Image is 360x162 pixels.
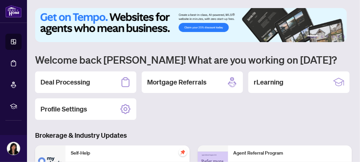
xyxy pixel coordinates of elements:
img: Profile Icon [7,142,20,155]
h2: Mortgage Referrals [147,77,206,87]
button: 6 [342,35,345,38]
span: pushpin [179,148,187,156]
button: 2 [321,35,324,38]
img: logo [5,5,22,18]
h2: Profile Settings [40,104,87,114]
button: 5 [337,35,340,38]
button: 4 [332,35,334,38]
h1: Welcome back [PERSON_NAME]! What are you working on [DATE]? [35,53,352,66]
h2: Deal Processing [40,77,90,87]
button: Open asap [336,138,357,159]
img: Slide 0 [35,8,347,42]
button: 3 [326,35,329,38]
p: Agent Referral Program [233,150,347,157]
h3: Brokerage & Industry Updates [35,131,352,140]
p: Self-Help [71,150,184,157]
button: 1 [307,35,318,38]
h2: rLearning [254,77,283,87]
